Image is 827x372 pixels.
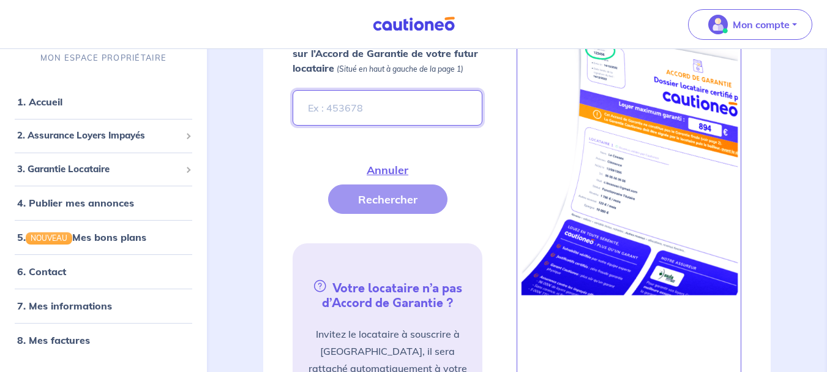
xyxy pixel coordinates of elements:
span: 3. Garantie Locataire [17,162,181,176]
a: 8. Mes factures [17,334,90,346]
a: 1. Accueil [17,96,62,108]
a: 4. Publier mes annonces [17,197,134,209]
strong: Entrez le numéro de dossier présent sur l’Accord de Garantie de votre futur locataire [293,32,478,74]
div: 6. Contact [5,259,202,284]
a: 5.NOUVEAUMes bons plans [17,231,146,243]
div: 1. Accueil [5,89,202,114]
p: MON ESPACE PROPRIÉTAIRE [40,52,167,64]
div: 5.NOUVEAUMes bons plans [5,225,202,249]
button: illu_account_valid_menu.svgMon compte [688,9,812,40]
div: 2. Assurance Loyers Impayés [5,124,202,148]
div: 8. Mes factures [5,328,202,352]
img: Cautioneo [368,17,460,32]
a: 6. Contact [17,265,66,278]
div: 3. Garantie Locataire [5,157,202,181]
input: Ex : 453678 [293,90,483,126]
div: 4. Publier mes annonces [5,191,202,215]
span: 2. Assurance Loyers Impayés [17,129,181,143]
p: Mon compte [733,17,790,32]
img: illu_account_valid_menu.svg [708,15,728,34]
h5: Votre locataire n’a pas d’Accord de Garantie ? [297,278,478,311]
a: 7. Mes informations [17,300,112,312]
em: (Situé en haut à gauche de la page 1) [337,64,463,74]
button: Annuler [337,155,438,184]
div: 7. Mes informations [5,294,202,318]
